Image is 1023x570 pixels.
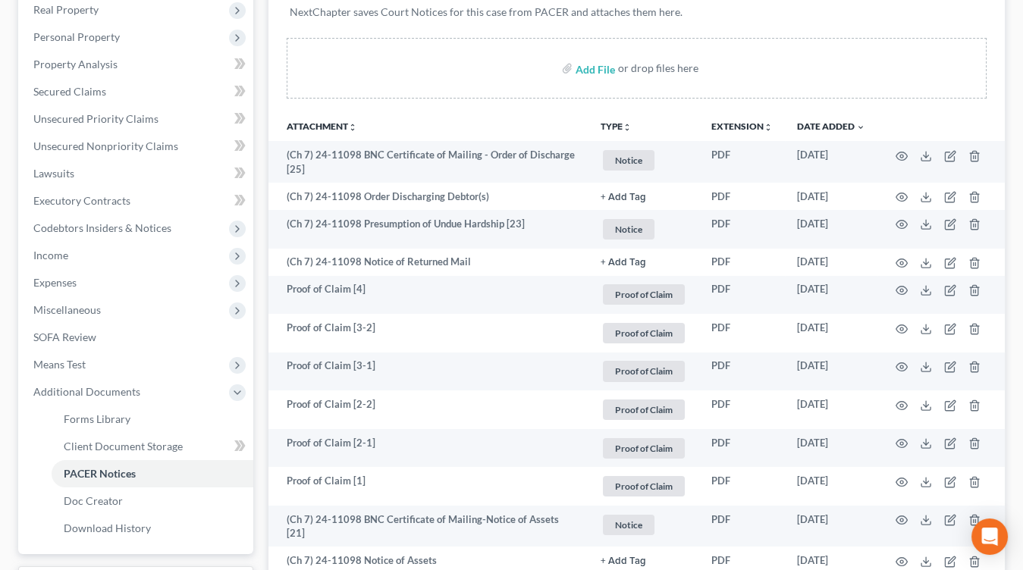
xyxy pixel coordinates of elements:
td: (Ch 7) 24-11098 BNC Certificate of Mailing-Notice of Assets [21] [268,506,588,547]
span: Personal Property [33,30,120,43]
a: Proof of Claim [601,397,687,422]
i: unfold_more [348,123,357,132]
td: [DATE] [785,314,877,352]
span: Notice [603,150,654,171]
span: Proof of Claim [603,476,685,496]
a: Doc Creator [52,487,253,515]
a: Unsecured Nonpriority Claims [21,133,253,160]
td: Proof of Claim [3-2] [268,314,588,352]
td: PDF [699,506,785,547]
td: PDF [699,249,785,276]
td: PDF [699,210,785,249]
a: Secured Claims [21,78,253,105]
i: expand_more [856,123,865,132]
span: Means Test [33,358,86,371]
span: SOFA Review [33,330,96,343]
span: Download History [64,521,151,534]
a: Client Document Storage [52,433,253,460]
span: Lawsuits [33,167,74,180]
a: + Add Tag [601,255,687,269]
div: Open Intercom Messenger [971,518,1008,555]
span: Unsecured Nonpriority Claims [33,139,178,152]
td: PDF [699,141,785,183]
td: PDF [699,183,785,210]
td: (Ch 7) 24-11098 Presumption of Undue Hardship [23] [268,210,588,249]
a: Property Analysis [21,51,253,78]
a: Proof of Claim [601,436,687,461]
td: [DATE] [785,276,877,315]
td: [DATE] [785,210,877,249]
td: PDF [699,429,785,468]
td: [DATE] [785,390,877,429]
span: Unsecured Priority Claims [33,112,158,125]
a: Proof of Claim [601,321,687,346]
span: Proof of Claim [603,399,685,420]
a: Lawsuits [21,160,253,187]
a: Executory Contracts [21,187,253,215]
span: Income [33,249,68,262]
button: + Add Tag [601,193,646,202]
a: Notice [601,217,687,242]
a: Download History [52,515,253,542]
td: [DATE] [785,429,877,468]
span: Proof of Claim [603,361,685,381]
a: Proof of Claim [601,359,687,384]
span: PACER Notices [64,467,136,480]
div: or drop files here [618,61,698,76]
span: Property Analysis [33,58,118,70]
td: [DATE] [785,141,877,183]
button: + Add Tag [601,556,646,566]
td: PDF [699,276,785,315]
td: (Ch 7) 24-11098 Order Discharging Debtor(s) [268,183,588,210]
td: [DATE] [785,467,877,506]
a: SOFA Review [21,324,253,351]
button: + Add Tag [601,258,646,268]
button: TYPEunfold_more [601,122,632,132]
td: (Ch 7) 24-11098 BNC Certificate of Mailing - Order of Discharge [25] [268,141,588,183]
td: Proof of Claim [1] [268,467,588,506]
td: (Ch 7) 24-11098 Notice of Returned Mail [268,249,588,276]
td: [DATE] [785,506,877,547]
span: Proof of Claim [603,438,685,459]
td: PDF [699,352,785,391]
a: Extensionunfold_more [711,121,773,132]
a: Proof of Claim [601,474,687,499]
p: NextChapter saves Court Notices for this case from PACER and attaches them here. [290,5,984,20]
span: Secured Claims [33,85,106,98]
span: Doc Creator [64,494,123,507]
a: PACER Notices [52,460,253,487]
span: Real Property [33,3,99,16]
td: PDF [699,467,785,506]
td: Proof of Claim [4] [268,276,588,315]
a: Attachmentunfold_more [287,121,357,132]
a: + Add Tag [601,189,687,204]
a: + Add Tag [601,553,687,568]
span: Notice [603,515,654,535]
span: Notice [603,219,654,240]
td: Proof of Claim [2-1] [268,429,588,468]
td: PDF [699,314,785,352]
td: [DATE] [785,249,877,276]
span: Expenses [33,276,77,289]
i: unfold_more [764,123,773,132]
span: Proof of Claim [603,323,685,343]
span: Executory Contracts [33,194,130,207]
span: Codebtors Insiders & Notices [33,221,171,234]
span: Client Document Storage [64,440,183,453]
span: Additional Documents [33,385,140,398]
span: Proof of Claim [603,284,685,305]
td: Proof of Claim [3-1] [268,352,588,391]
td: [DATE] [785,183,877,210]
a: Proof of Claim [601,282,687,307]
span: Forms Library [64,412,130,425]
a: Notice [601,512,687,537]
a: Date Added expand_more [797,121,865,132]
td: Proof of Claim [2-2] [268,390,588,429]
span: Miscellaneous [33,303,101,316]
a: Notice [601,148,687,173]
td: PDF [699,390,785,429]
a: Unsecured Priority Claims [21,105,253,133]
i: unfold_more [623,123,632,132]
td: [DATE] [785,352,877,391]
a: Forms Library [52,406,253,433]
